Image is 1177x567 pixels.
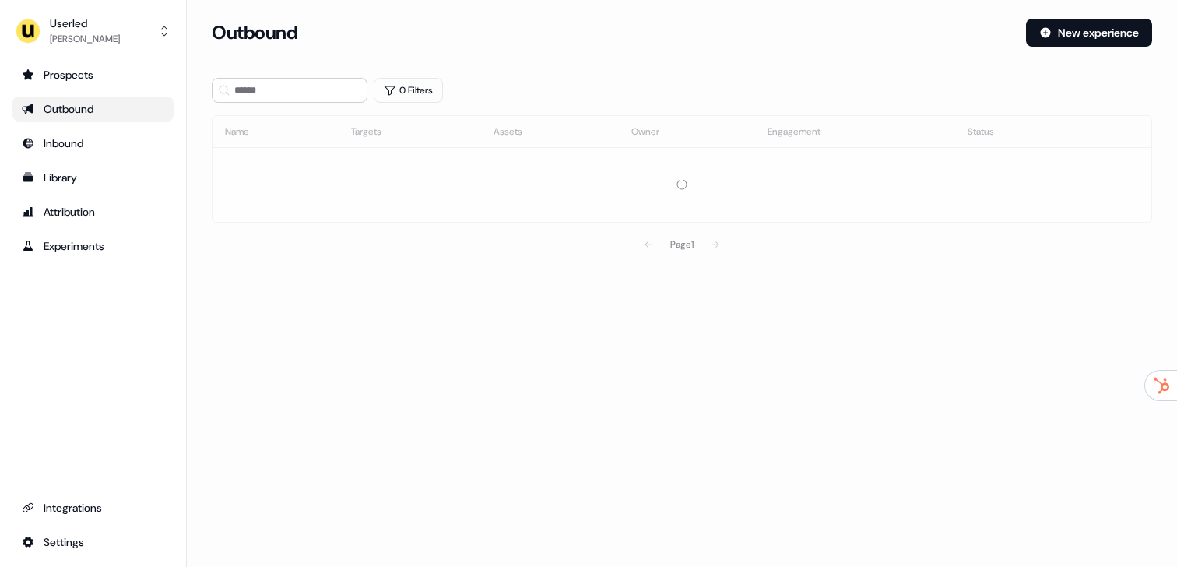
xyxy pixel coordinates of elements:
[22,101,164,117] div: Outbound
[12,165,174,190] a: Go to templates
[22,534,164,550] div: Settings
[12,12,174,50] button: Userled[PERSON_NAME]
[374,78,443,103] button: 0 Filters
[12,234,174,259] a: Go to experiments
[22,238,164,254] div: Experiments
[12,97,174,121] a: Go to outbound experience
[12,530,174,555] a: Go to integrations
[22,204,164,220] div: Attribution
[22,67,164,83] div: Prospects
[22,170,164,185] div: Library
[12,495,174,520] a: Go to integrations
[12,62,174,87] a: Go to prospects
[12,199,174,224] a: Go to attribution
[50,16,120,31] div: Userled
[1026,19,1152,47] button: New experience
[22,500,164,516] div: Integrations
[22,136,164,151] div: Inbound
[12,131,174,156] a: Go to Inbound
[212,21,297,44] h3: Outbound
[50,31,120,47] div: [PERSON_NAME]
